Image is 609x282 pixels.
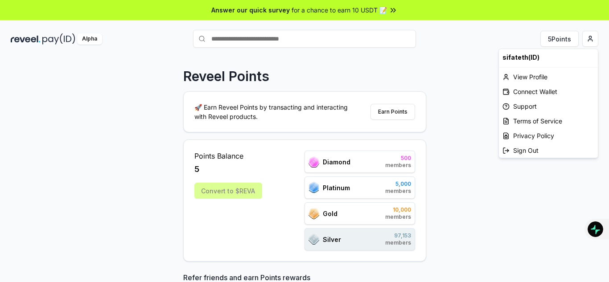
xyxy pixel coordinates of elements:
[499,128,598,143] a: Privacy Policy
[499,99,598,114] a: Support
[499,114,598,128] a: Terms of Service
[499,143,598,158] div: Sign Out
[499,49,598,65] div: sifateth(ID)
[499,84,598,99] div: Connect Wallet
[499,69,598,84] div: View Profile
